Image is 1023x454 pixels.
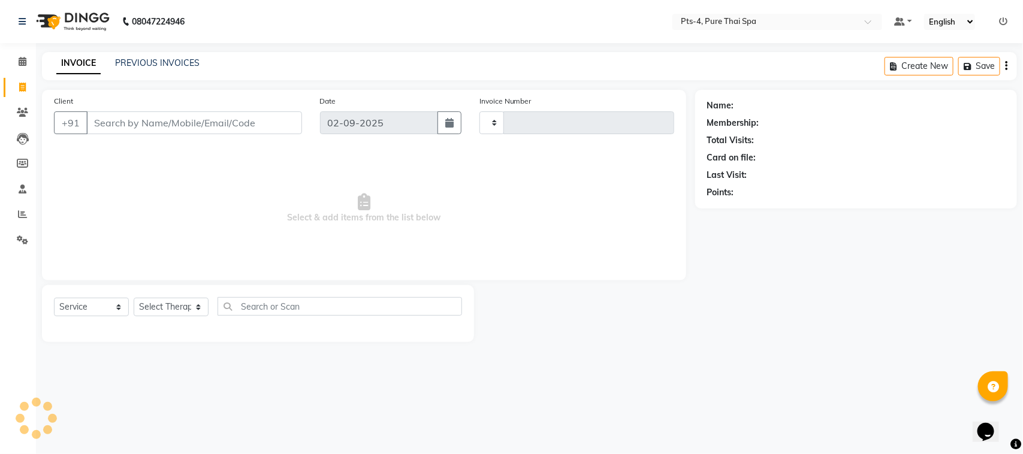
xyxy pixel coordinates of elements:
[56,53,101,74] a: INVOICE
[707,152,756,164] div: Card on file:
[707,186,734,199] div: Points:
[973,406,1011,442] iframe: chat widget
[707,99,734,112] div: Name:
[54,111,87,134] button: +91
[218,297,462,316] input: Search or Scan
[707,169,747,181] div: Last Visit:
[132,5,185,38] b: 08047224946
[885,57,953,75] button: Create New
[707,134,755,147] div: Total Visits:
[115,57,200,68] a: PREVIOUS INVOICES
[707,117,759,129] div: Membership:
[54,96,73,107] label: Client
[86,111,302,134] input: Search by Name/Mobile/Email/Code
[54,149,674,268] span: Select & add items from the list below
[31,5,113,38] img: logo
[958,57,1000,75] button: Save
[320,96,336,107] label: Date
[479,96,532,107] label: Invoice Number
